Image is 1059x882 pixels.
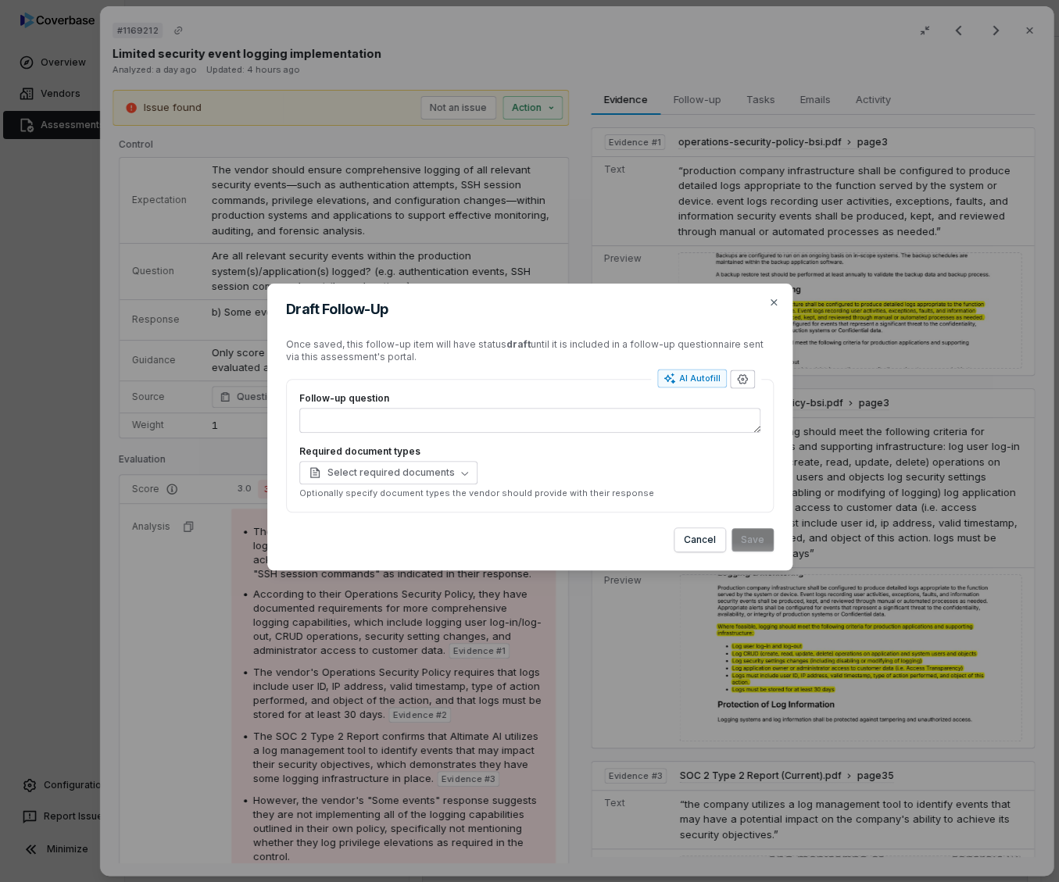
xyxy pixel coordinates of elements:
[309,466,455,479] span: Select required documents
[299,487,760,499] p: Optionally specify document types the vendor should provide with their response
[506,338,531,350] strong: draft
[674,528,725,552] button: Cancel
[286,302,774,316] h2: Draft Follow-Up
[286,338,774,363] div: Once saved, this follow-up item will have status until it is included in a follow-up questionnair...
[299,445,760,458] label: Required document types
[657,369,727,387] button: AI Autofill
[299,392,760,405] label: Follow-up question
[664,372,721,384] div: AI Autofill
